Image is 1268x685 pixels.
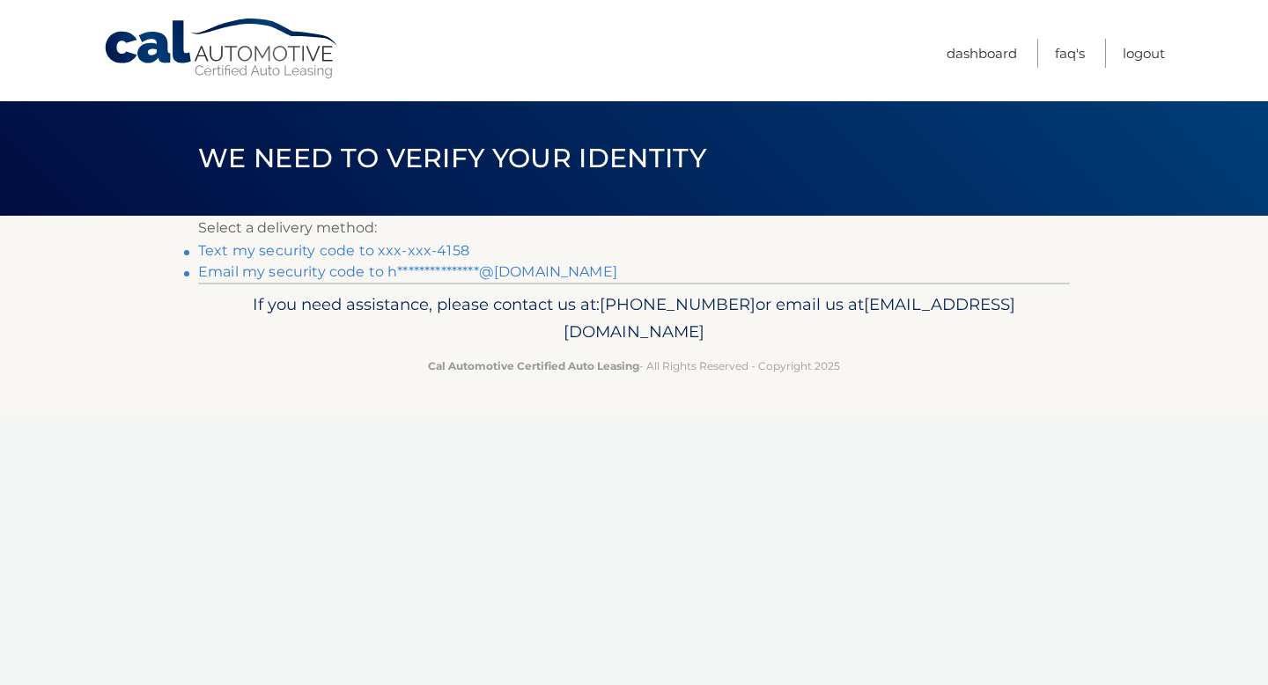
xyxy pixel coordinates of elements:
a: Dashboard [947,39,1017,68]
span: [PHONE_NUMBER] [600,294,756,314]
p: Select a delivery method: [198,216,1070,240]
a: FAQ's [1055,39,1085,68]
span: We need to verify your identity [198,142,706,174]
strong: Cal Automotive Certified Auto Leasing [428,359,639,372]
a: Text my security code to xxx-xxx-4158 [198,242,469,259]
a: Cal Automotive [103,18,341,80]
p: - All Rights Reserved - Copyright 2025 [210,357,1058,375]
p: If you need assistance, please contact us at: or email us at [210,291,1058,347]
a: Logout [1123,39,1165,68]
